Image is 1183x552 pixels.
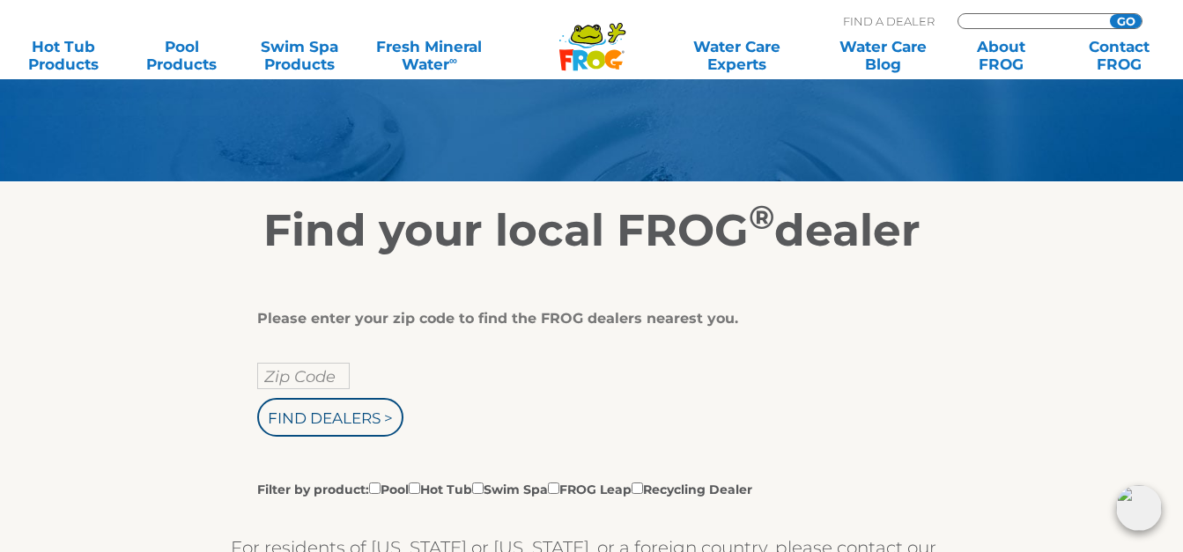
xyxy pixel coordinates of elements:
a: ContactFROG [1074,38,1165,73]
input: GO [1110,14,1142,28]
a: Water CareExperts [662,38,811,73]
sup: ∞ [449,54,457,67]
div: Please enter your zip code to find the FROG dealers nearest you. [257,310,913,328]
input: Filter by product:PoolHot TubSwim SpaFROG LeapRecycling Dealer [472,482,484,494]
input: Filter by product:PoolHot TubSwim SpaFROG LeapRecycling Dealer [632,482,643,494]
input: Filter by product:PoolHot TubSwim SpaFROG LeapRecycling Dealer [369,482,381,494]
img: openIcon [1116,485,1162,531]
a: Water CareBlog [838,38,929,73]
input: Filter by product:PoolHot TubSwim SpaFROG LeapRecycling Dealer [548,482,559,494]
a: Fresh MineralWater∞ [372,38,486,73]
a: AboutFROG [956,38,1047,73]
a: Swim SpaProducts [254,38,345,73]
a: PoolProducts [136,38,227,73]
h2: Find your local FROG dealer [50,204,1134,257]
a: Hot TubProducts [18,38,109,73]
label: Filter by product: Pool Hot Tub Swim Spa FROG Leap Recycling Dealer [257,479,752,498]
p: Find A Dealer [843,13,935,29]
input: Filter by product:PoolHot TubSwim SpaFROG LeapRecycling Dealer [409,482,420,494]
input: Zip Code Form [972,14,1091,29]
sup: ® [749,197,774,237]
input: Find Dealers > [257,398,403,437]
